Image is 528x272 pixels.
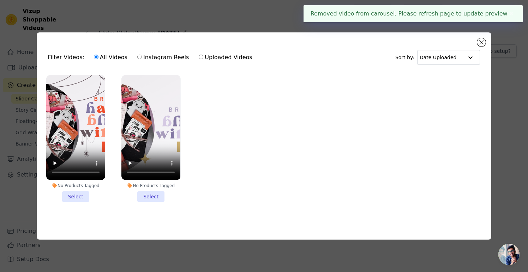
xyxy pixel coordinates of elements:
[94,53,128,62] label: All Videos
[137,53,189,62] label: Instagram Reels
[48,49,256,66] div: Filter Videos:
[46,183,105,188] div: No Products Tagged
[304,5,523,22] div: Removed video from carousel. Please refresh page to update preview
[508,10,516,18] button: Close
[198,53,252,62] label: Uploaded Videos
[477,38,486,47] button: Close modal
[395,50,480,65] div: Sort by:
[498,244,520,265] a: Open chat
[121,183,180,188] div: No Products Tagged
